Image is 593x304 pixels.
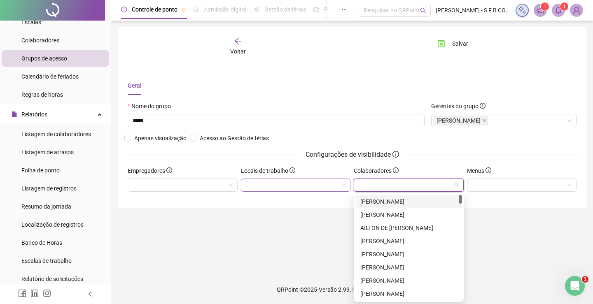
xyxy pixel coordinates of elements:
span: Grupos de acesso [21,55,67,62]
div: ALFREDO HENRIQUE ROCHA DOS SANTOS [355,248,462,261]
div: ARTHUR SOUZA DA SILVA [355,261,462,274]
span: info-circle [289,167,295,173]
span: clock-circle [121,7,127,12]
iframe: Intercom live chat [565,276,585,296]
span: 1 [582,276,588,283]
div: AYRAN SANTOS BRAGA [355,287,462,300]
div: ADRIANO MORAIS DOS SANTOS [355,208,462,221]
div: [PERSON_NAME] [360,276,457,285]
span: left [87,291,93,297]
span: 1 [563,4,566,9]
span: pushpin [181,7,186,12]
span: Listagem de atrasos [21,149,74,155]
img: 82559 [570,4,583,16]
div: [PERSON_NAME] [360,197,457,206]
span: Folha de ponto [21,167,60,174]
span: 1 [544,4,546,9]
span: sun [254,7,259,12]
span: Regras de horas [21,91,63,98]
img: sparkle-icon.fc2bf0ac1784a2077858766a79e2daf3.svg [518,6,527,15]
span: save [437,39,446,48]
span: Calendário de feriados [21,73,79,80]
span: info-circle [393,167,399,173]
span: Colaboradores [354,166,399,175]
span: Locais de trabalho [241,166,295,175]
span: Resumo da jornada [21,203,71,210]
span: close [482,118,486,123]
span: Salvar [452,39,468,48]
span: Listagem de colaboradores [21,131,91,137]
span: Acesso ao Gestão de férias [196,134,272,143]
span: search [420,7,426,14]
span: notification [537,7,544,14]
button: Salvar [431,37,474,50]
span: Localização de registros [21,221,84,228]
div: [PERSON_NAME] [360,289,457,298]
span: Menus [467,166,491,175]
span: facebook [18,289,26,297]
label: Nome do grupo [128,102,176,111]
div: ALEX SOUZA DOS SANTOS [355,234,462,248]
span: linkedin [30,289,39,297]
div: [PERSON_NAME] [360,210,457,219]
span: Relatório de solicitações [21,276,83,282]
span: Configurações de visibilidade [299,149,406,160]
span: Controle de ponto [132,6,177,13]
span: Gerentes do grupo [431,102,486,111]
footer: QRPoint © 2025 - 2.93.1 - [111,275,593,304]
span: Escalas [21,19,41,26]
div: [PERSON_NAME] [360,263,457,272]
span: Empregadores [128,166,172,175]
span: info-circle [166,167,172,173]
div: ADENILSON LOPES SOARES [355,195,462,208]
sup: 1 [560,2,568,11]
span: Admissão digital [204,6,246,13]
span: [PERSON_NAME] - S F B COMERCIO DE MOVEIS E ELETRO [436,6,511,15]
span: instagram [43,289,51,297]
div: Geral [128,81,141,90]
span: info-circle [486,167,491,173]
span: dashboard [313,7,319,12]
div: AUGUSTO DOS SANTOS SEARA [355,274,462,287]
span: Gestão de férias [264,6,306,13]
span: Voltar [230,48,246,55]
span: Apenas visualização [131,134,190,143]
span: Versão [319,286,337,293]
span: info-circle [392,151,399,158]
span: ellipsis [341,7,347,12]
span: Banco de Horas [21,239,62,246]
span: Escalas de trabalho [21,258,72,264]
div: AILTON DE [PERSON_NAME] [360,223,457,232]
span: Listagem de registros [21,185,77,192]
span: arrow-left [234,37,242,45]
span: bell [555,7,562,14]
div: [PERSON_NAME] [360,250,457,259]
span: Colaboradores [21,37,59,44]
span: Painel do DP [324,6,356,13]
sup: 1 [541,2,549,11]
div: AILTON DE JESUS SANTOS [355,221,462,234]
span: Relatórios [21,111,47,118]
span: info-circle [480,103,486,109]
div: [PERSON_NAME] [360,237,457,246]
span: file-done [193,7,199,12]
span: [PERSON_NAME] [437,116,481,125]
span: LUCAS ANDRADE FERREIRA [433,116,488,125]
span: file [12,111,17,117]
